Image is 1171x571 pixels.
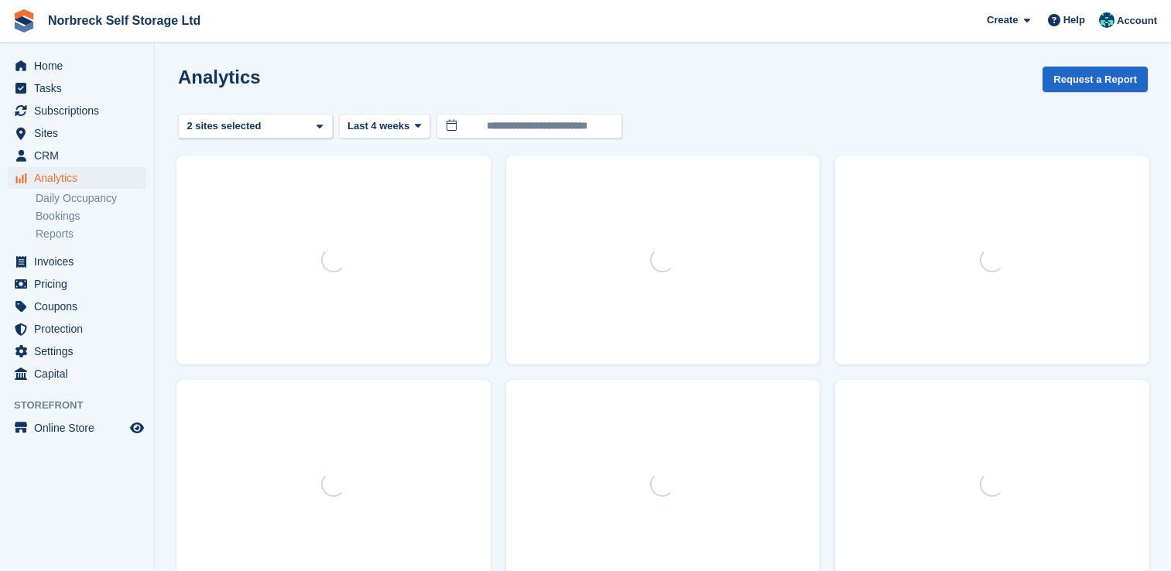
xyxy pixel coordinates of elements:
span: Storefront [14,398,154,413]
span: Tasks [34,77,127,99]
a: menu [8,122,146,144]
span: Capital [34,363,127,385]
a: menu [8,55,146,77]
a: menu [8,251,146,272]
span: Help [1063,12,1085,28]
a: menu [8,77,146,99]
span: Online Store [34,417,127,439]
a: Preview store [128,419,146,437]
a: menu [8,100,146,121]
a: Reports [36,227,146,241]
span: Settings [34,340,127,362]
a: Bookings [36,209,146,224]
a: menu [8,417,146,439]
span: Protection [34,318,127,340]
a: Daily Occupancy [36,191,146,206]
h2: Analytics [178,67,261,87]
a: menu [8,167,146,189]
div: 2 sites selected [184,118,267,134]
span: Invoices [34,251,127,272]
span: Account [1117,13,1157,29]
span: Home [34,55,127,77]
span: Pricing [34,273,127,295]
button: Request a Report [1043,67,1148,92]
button: Last 4 weeks [339,114,430,139]
img: Sally King [1099,12,1115,28]
span: Subscriptions [34,100,127,121]
span: Coupons [34,296,127,317]
a: menu [8,363,146,385]
a: menu [8,318,146,340]
span: Create [987,12,1018,28]
a: menu [8,145,146,166]
span: CRM [34,145,127,166]
a: menu [8,340,146,362]
span: Sites [34,122,127,144]
a: menu [8,273,146,295]
span: Last 4 weeks [348,118,409,134]
a: menu [8,296,146,317]
a: Norbreck Self Storage Ltd [42,8,207,33]
span: Analytics [34,167,127,189]
img: stora-icon-8386f47178a22dfd0bd8f6a31ec36ba5ce8667c1dd55bd0f319d3a0aa187defe.svg [12,9,36,32]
